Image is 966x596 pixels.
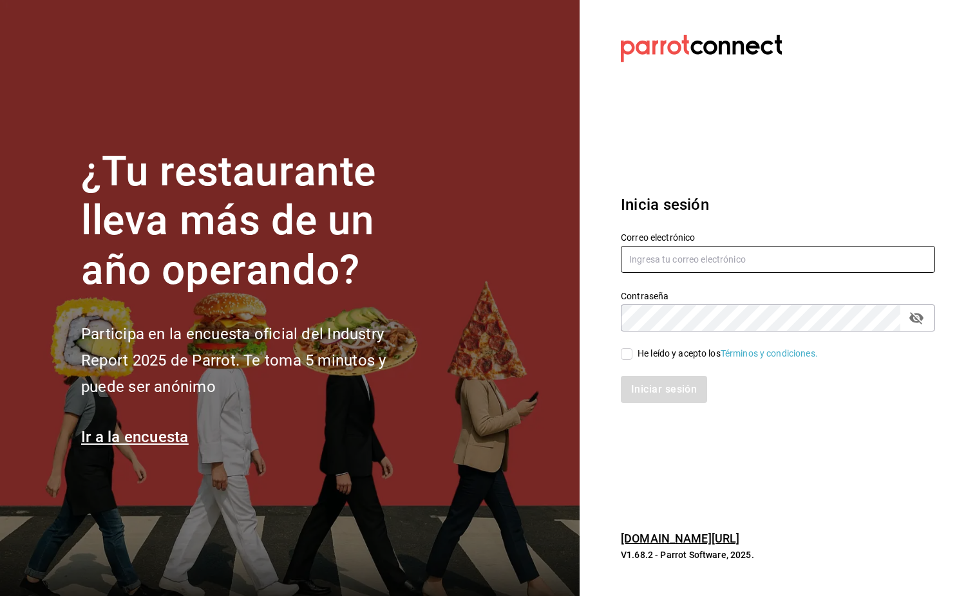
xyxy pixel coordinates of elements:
[621,246,935,273] input: Ingresa tu correo electrónico
[621,291,935,300] label: Contraseña
[81,147,429,295] h1: ¿Tu restaurante lleva más de un año operando?
[721,348,818,359] a: Términos y condiciones.
[621,548,935,561] p: V1.68.2 - Parrot Software, 2025.
[621,532,739,545] a: [DOMAIN_NAME][URL]
[81,321,429,400] h2: Participa en la encuesta oficial del Industry Report 2025 de Parrot. Te toma 5 minutos y puede se...
[81,428,189,446] a: Ir a la encuesta
[621,232,935,241] label: Correo electrónico
[905,307,927,329] button: passwordField
[621,193,935,216] h3: Inicia sesión
[638,347,818,360] div: He leído y acepto los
